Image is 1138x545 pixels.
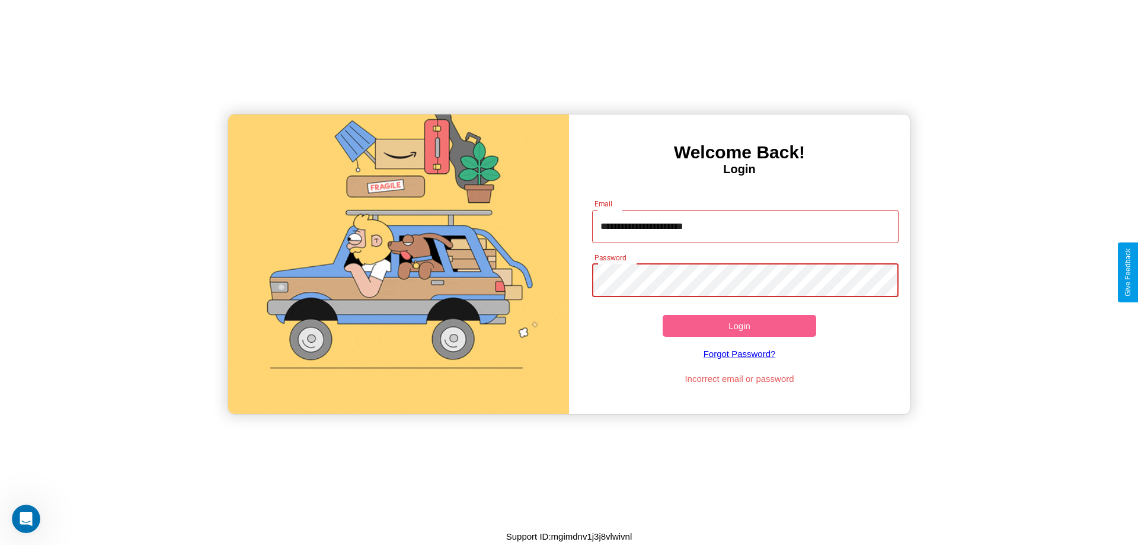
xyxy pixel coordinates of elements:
p: Incorrect email or password [586,371,893,387]
label: Password [594,253,626,263]
label: Email [594,199,613,209]
img: gif [228,114,569,414]
h4: Login [569,162,910,176]
a: Forgot Password? [586,337,893,371]
p: Support ID: mgimdnv1j3j8vlwivnl [506,528,632,544]
div: Give Feedback [1124,248,1132,297]
button: Login [663,315,816,337]
iframe: Intercom live chat [12,505,40,533]
h3: Welcome Back! [569,142,910,162]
